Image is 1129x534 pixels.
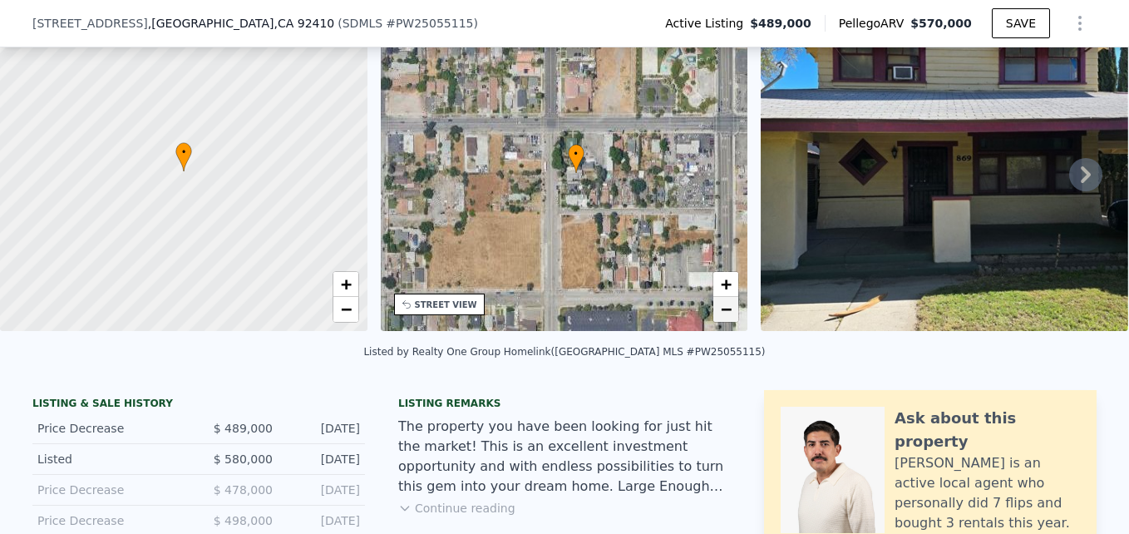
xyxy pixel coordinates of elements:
[37,451,185,467] div: Listed
[37,420,185,437] div: Price Decrease
[148,15,334,32] span: , [GEOGRAPHIC_DATA]
[32,15,148,32] span: [STREET_ADDRESS]
[895,453,1080,533] div: [PERSON_NAME] is an active local agent who personally did 7 flips and bought 3 rentals this year.
[992,8,1050,38] button: SAVE
[37,512,185,529] div: Price Decrease
[761,12,1128,331] img: Sale: 164977964 Parcel: 15904954
[37,482,185,498] div: Price Decrease
[286,482,360,498] div: [DATE]
[750,15,811,32] span: $489,000
[214,452,273,466] span: $ 580,000
[398,417,731,497] div: The property you have been looking for just hit the market! This is an excellent investment oppor...
[286,512,360,529] div: [DATE]
[286,420,360,437] div: [DATE]
[839,15,911,32] span: Pellego ARV
[340,274,351,294] span: +
[415,299,477,311] div: STREET VIEW
[214,483,273,497] span: $ 478,000
[338,15,478,32] div: ( )
[721,274,732,294] span: +
[214,422,273,435] span: $ 489,000
[398,500,515,517] button: Continue reading
[363,346,765,358] div: Listed by Realty One Group Homelink ([GEOGRAPHIC_DATA] MLS #PW25055115)
[386,17,473,30] span: # PW25055115
[32,397,365,413] div: LISTING & SALE HISTORY
[568,144,584,173] div: •
[175,145,192,160] span: •
[214,514,273,527] span: $ 498,000
[895,407,1080,453] div: Ask about this property
[274,17,334,30] span: , CA 92410
[665,15,750,32] span: Active Listing
[175,142,192,171] div: •
[713,272,738,297] a: Zoom in
[286,451,360,467] div: [DATE]
[340,299,351,319] span: −
[910,17,972,30] span: $570,000
[568,146,584,161] span: •
[1063,7,1097,40] button: Show Options
[721,299,732,319] span: −
[343,17,382,30] span: SDMLS
[333,272,358,297] a: Zoom in
[713,297,738,322] a: Zoom out
[333,297,358,322] a: Zoom out
[398,397,731,410] div: Listing remarks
